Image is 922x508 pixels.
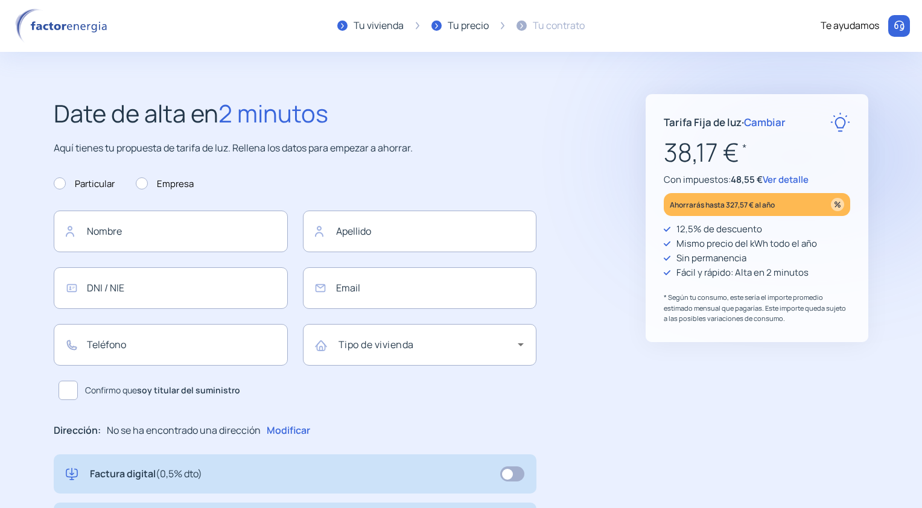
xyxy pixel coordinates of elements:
img: digital-invoice.svg [66,466,78,482]
div: Tu precio [448,18,489,34]
b: soy titular del suministro [137,384,240,396]
img: percentage_icon.svg [831,198,844,211]
mat-label: Tipo de vivienda [339,338,414,351]
p: No se ha encontrado una dirección [107,423,261,439]
img: rate-E.svg [830,112,850,132]
p: Dirección: [54,423,101,439]
p: * Según tu consumo, este sería el importe promedio estimado mensual que pagarías. Este importe qu... [664,292,850,324]
img: logo factor [12,8,115,43]
p: 12,5% de descuento [676,222,762,237]
p: Aquí tienes tu propuesta de tarifa de luz. Rellena los datos para empezar a ahorrar. [54,141,536,156]
img: llamar [893,20,905,32]
img: Trustpilot [715,379,800,388]
p: Fácil y rápido: Alta en 2 minutos [676,265,809,280]
h2: Date de alta en [54,94,536,133]
span: (0,5% dto) [156,467,202,480]
p: Modificar [267,423,310,439]
span: Ver detalle [763,173,809,186]
p: Sin permanencia [676,251,746,265]
span: 2 minutos [218,97,328,130]
div: Tu contrato [533,18,585,34]
div: Te ayudamos [821,18,879,34]
label: Particular [54,177,115,191]
p: Mismo precio del kWh todo el año [676,237,817,251]
span: Cambiar [744,115,786,129]
p: Con impuestos: [664,173,850,187]
div: Tu vivienda [354,18,404,34]
label: Empresa [136,177,194,191]
p: 38,17 € [664,132,850,173]
p: "Rapidez y buen trato al cliente" [687,357,827,373]
p: Tarifa Fija de luz · [664,114,786,130]
p: Factura digital [90,466,202,482]
span: Confirmo que [85,384,240,397]
span: 48,55 € [731,173,763,186]
p: Ahorrarás hasta 327,57 € al año [670,198,775,212]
